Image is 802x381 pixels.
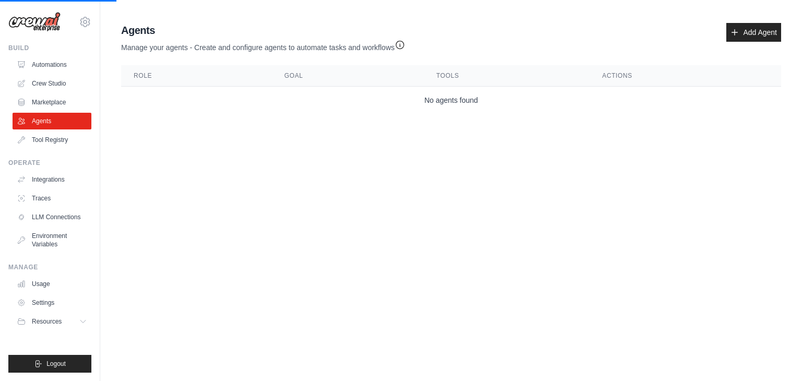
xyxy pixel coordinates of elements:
th: Actions [589,65,781,87]
a: Crew Studio [13,75,91,92]
th: Role [121,65,272,87]
h2: Agents [121,23,405,38]
a: Agents [13,113,91,129]
span: Resources [32,317,62,326]
a: Tool Registry [13,132,91,148]
th: Tools [424,65,590,87]
div: Manage [8,263,91,271]
img: Logo [8,12,61,32]
a: Environment Variables [13,228,91,253]
button: Logout [8,355,91,373]
a: Settings [13,294,91,311]
span: Logout [46,360,66,368]
a: LLM Connections [13,209,91,225]
a: Add Agent [726,23,781,42]
button: Resources [13,313,91,330]
a: Traces [13,190,91,207]
th: Goal [272,65,424,87]
div: Build [8,44,91,52]
div: Operate [8,159,91,167]
a: Marketplace [13,94,91,111]
a: Automations [13,56,91,73]
a: Integrations [13,171,91,188]
a: Usage [13,276,91,292]
td: No agents found [121,87,781,114]
iframe: Chat Widget [750,331,802,381]
p: Manage your agents - Create and configure agents to automate tasks and workflows [121,38,405,53]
